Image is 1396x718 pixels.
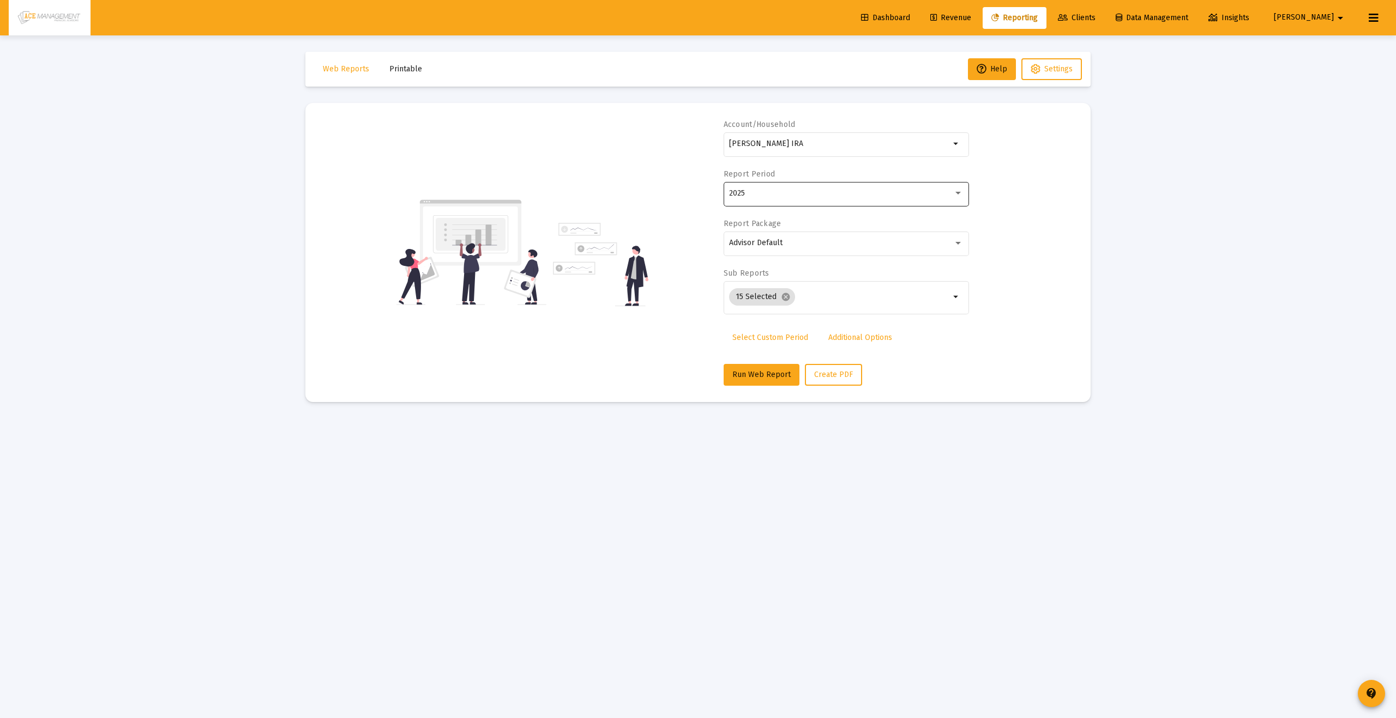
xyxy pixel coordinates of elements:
a: Clients [1049,7,1104,29]
button: Printable [381,58,431,80]
img: reporting-alt [553,223,648,306]
span: Insights [1208,13,1249,22]
img: reporting [396,198,546,306]
a: Reporting [983,7,1046,29]
mat-icon: contact_support [1365,687,1378,700]
button: Help [968,58,1016,80]
a: Dashboard [852,7,919,29]
mat-icon: arrow_drop_down [1334,7,1347,29]
mat-icon: arrow_drop_down [950,290,963,303]
mat-chip-list: Selection [729,286,950,308]
span: Help [977,64,1007,74]
label: Account/Household [724,120,796,129]
mat-icon: cancel [781,292,791,302]
label: Report Package [724,219,781,228]
span: Run Web Report [732,370,791,379]
span: Printable [389,64,422,74]
span: Clients [1058,13,1096,22]
span: Reporting [991,13,1038,22]
span: Data Management [1116,13,1188,22]
label: Sub Reports [724,269,769,278]
span: Select Custom Period [732,333,808,342]
span: Advisor Default [729,238,783,247]
button: Web Reports [314,58,378,80]
button: Settings [1021,58,1082,80]
a: Revenue [922,7,980,29]
label: Report Period [724,169,775,179]
span: Web Reports [323,64,369,74]
span: Additional Options [828,333,892,342]
span: Revenue [930,13,971,22]
mat-chip: 15 Selected [729,288,795,306]
button: Create PDF [805,364,862,386]
span: Create PDF [814,370,853,379]
button: [PERSON_NAME] [1261,7,1360,28]
input: Search or select an account or household [729,139,950,148]
span: [PERSON_NAME] [1274,13,1334,22]
a: Insights [1200,7,1258,29]
span: Settings [1044,64,1073,74]
a: Data Management [1107,7,1197,29]
span: Dashboard [861,13,910,22]
mat-icon: arrow_drop_down [950,137,963,150]
button: Run Web Report [724,364,799,386]
span: 2025 [729,188,745,198]
img: Dashboard [17,7,82,29]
